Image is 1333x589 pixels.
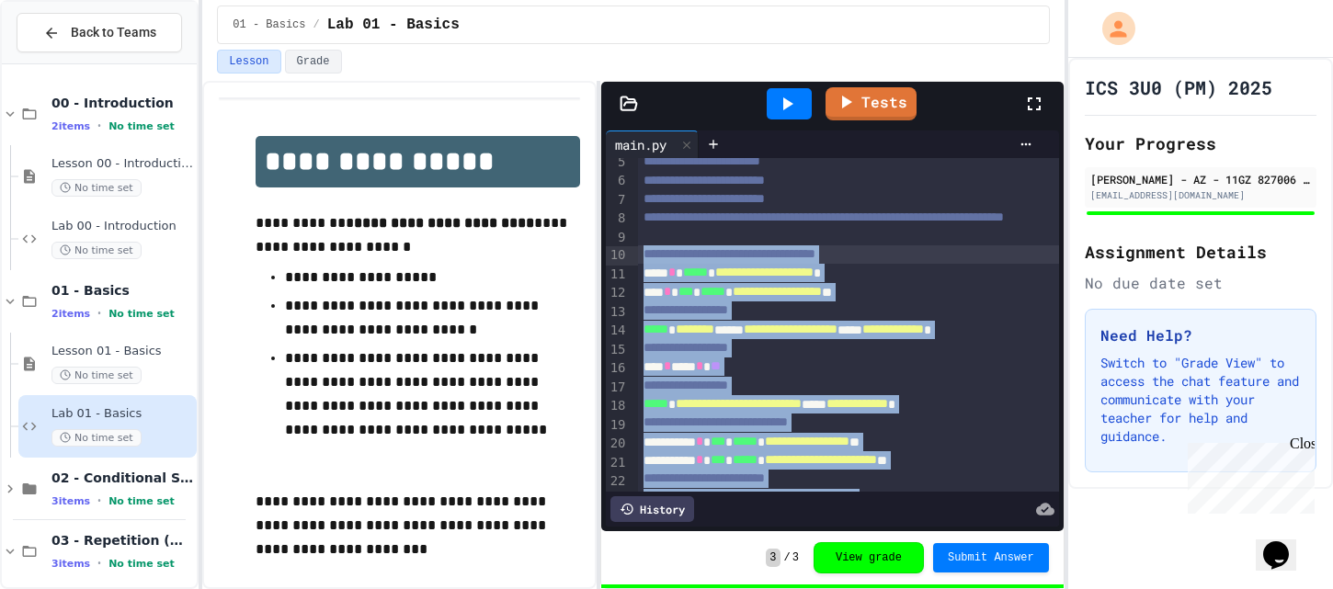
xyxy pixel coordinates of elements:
[792,550,799,565] span: 3
[606,210,629,228] div: 8
[1090,188,1311,202] div: [EMAIL_ADDRESS][DOMAIN_NAME]
[97,306,101,321] span: •
[108,120,175,132] span: No time set
[606,266,629,284] div: 11
[51,179,142,197] span: No time set
[217,50,280,74] button: Lesson
[51,558,90,570] span: 3 items
[1083,7,1140,50] div: My Account
[766,549,780,567] span: 3
[606,130,699,158] div: main.py
[606,341,629,359] div: 15
[1085,272,1316,294] div: No due date set
[97,119,101,133] span: •
[1100,324,1301,346] h3: Need Help?
[606,246,629,265] div: 10
[108,558,175,570] span: No time set
[17,13,182,52] button: Back to Teams
[71,23,156,42] span: Back to Teams
[51,429,142,447] span: No time set
[97,556,101,571] span: •
[1100,354,1301,446] p: Switch to "Grade View" to access the chat feature and communicate with your teacher for help and ...
[606,491,629,509] div: 23
[51,95,193,111] span: 00 - Introduction
[606,359,629,378] div: 16
[606,284,629,302] div: 12
[97,493,101,508] span: •
[784,550,791,565] span: /
[814,542,924,573] button: View grade
[606,153,629,172] div: 5
[826,87,917,120] a: Tests
[933,543,1049,572] button: Submit Answer
[51,470,193,486] span: 02 - Conditional Statements (if)
[610,496,694,522] div: History
[606,435,629,453] div: 20
[606,322,629,340] div: 14
[606,379,629,397] div: 17
[51,495,90,507] span: 3 items
[285,50,342,74] button: Grade
[606,191,629,210] div: 7
[233,17,305,32] span: 01 - Basics
[108,495,175,507] span: No time set
[1085,130,1316,156] h2: Your Progress
[51,532,193,549] span: 03 - Repetition (while and for)
[51,344,193,359] span: Lesson 01 - Basics
[606,416,629,435] div: 19
[606,397,629,415] div: 18
[1085,239,1316,265] h2: Assignment Details
[1085,74,1272,100] h1: ICS 3U0 (PM) 2025
[51,406,193,422] span: Lab 01 - Basics
[51,120,90,132] span: 2 items
[1180,436,1315,514] iframe: chat widget
[51,242,142,259] span: No time set
[51,219,193,234] span: Lab 00 - Introduction
[606,229,629,247] div: 9
[948,550,1034,565] span: Submit Answer
[327,14,460,36] span: Lab 01 - Basics
[606,135,676,154] div: main.py
[606,303,629,322] div: 13
[313,17,320,32] span: /
[108,308,175,320] span: No time set
[606,454,629,472] div: 21
[7,7,127,117] div: Chat with us now!Close
[51,308,90,320] span: 2 items
[1256,515,1315,571] iframe: chat widget
[51,156,193,172] span: Lesson 00 - Introduction
[51,282,193,299] span: 01 - Basics
[606,172,629,190] div: 6
[606,472,629,491] div: 22
[51,367,142,384] span: No time set
[1090,171,1311,187] div: [PERSON_NAME] - AZ - 11GZ 827006 [PERSON_NAME] SS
